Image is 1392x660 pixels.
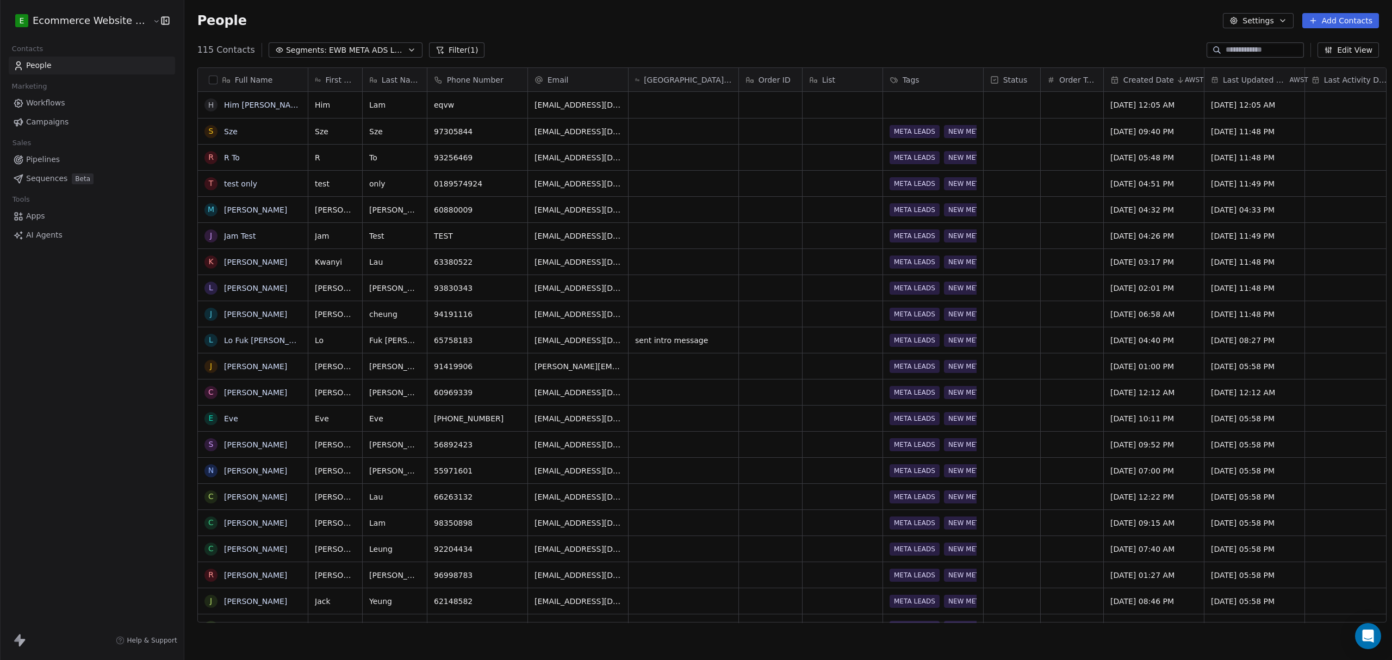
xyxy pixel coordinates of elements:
span: [EMAIL_ADDRESS][DOMAIN_NAME] [535,152,622,163]
span: 60969339 [434,387,521,398]
button: Filter(1) [429,42,485,58]
span: [EMAIL_ADDRESS][DOMAIN_NAME] [535,178,622,189]
div: L [209,282,213,294]
span: Him [315,99,356,110]
span: 62148582 [434,596,521,607]
a: [PERSON_NAME] [224,206,287,214]
span: [EMAIL_ADDRESS][DOMAIN_NAME] [535,544,622,555]
span: META LEADS [890,621,940,634]
span: Tools [8,191,34,208]
span: [DATE] 11:48 PM [1211,309,1298,320]
span: Sales [8,135,36,151]
span: Apps [26,210,45,222]
span: [PERSON_NAME] [369,361,420,372]
span: [EMAIL_ADDRESS][DOMAIN_NAME] [535,491,622,502]
a: Lo Fuk [PERSON_NAME] [224,336,314,345]
span: [PERSON_NAME] [315,544,356,555]
span: [DATE] 05:48 PM [1110,152,1197,163]
span: [DATE] 09:15 AM [1110,518,1197,528]
a: [PERSON_NAME] [224,362,287,371]
div: t [208,178,213,189]
span: test [315,178,356,189]
span: sent intro message [635,335,732,346]
span: only [369,178,420,189]
span: NEW META ADS LEADS [944,386,1027,399]
span: META LEADS [890,125,940,138]
span: [DATE] 05:58 PM [1211,413,1298,424]
div: C [208,387,214,398]
a: [PERSON_NAME] [224,519,287,527]
span: NEW META ADS LEADS [944,151,1027,164]
span: Marketing [7,78,52,95]
span: [DATE] 06:58 AM [1110,309,1197,320]
span: [DATE] 11:48 PM [1211,257,1298,267]
span: AWST [1185,76,1204,84]
span: [DATE] 05:58 PM [1211,596,1298,607]
div: Full Name [198,68,308,91]
div: Last Updated DateAWST [1204,68,1304,91]
div: First Name [308,68,362,91]
span: META LEADS [890,569,940,582]
span: Email [548,74,569,85]
span: [EMAIL_ADDRESS][DOMAIN_NAME] [535,257,622,267]
span: NEW META ADS LEADS [944,334,1027,347]
a: People [9,57,175,74]
div: S [208,439,213,450]
span: META LEADS [890,177,940,190]
span: People [197,13,247,29]
div: J [210,230,212,241]
a: Mandy [224,623,250,632]
span: NEW META ADS LEADS [944,412,1027,425]
span: Tags [903,74,919,85]
span: META LEADS [890,438,940,451]
span: [DATE] 09:40 PM [1110,126,1197,137]
button: EEcommerce Website Builder [13,11,146,30]
span: META LEADS [890,256,940,269]
span: Lo [315,335,356,346]
span: Test [369,231,420,241]
span: Yeung [369,596,420,607]
span: META LEADS [890,308,940,321]
span: NEW META ADS LEADS [944,177,1027,190]
span: [PERSON_NAME] [315,518,356,528]
span: [DATE] 11:48 PM [1211,126,1298,137]
span: [DATE] 04:26 PM [1110,231,1197,241]
span: [DATE] 11:48 PM [1211,152,1298,163]
span: NEW META ADS LEADS [944,360,1027,373]
span: META LEADS [890,386,940,399]
span: Jack [315,596,356,607]
span: [DATE] 05:58 PM [1211,361,1298,372]
span: [DATE] 09:52 PM [1110,439,1197,450]
span: 66263132 [434,491,521,502]
span: [PERSON_NAME] [315,491,356,502]
div: List [803,68,883,91]
div: L [209,334,213,346]
span: [EMAIL_ADDRESS][DOMAIN_NAME] [535,570,622,581]
span: E [20,15,24,26]
div: R [208,152,214,163]
span: [PERSON_NAME] [315,570,356,581]
div: M [208,204,214,215]
span: First Name [325,74,355,85]
a: AI Agents [9,226,175,244]
div: C [208,491,214,502]
a: [PERSON_NAME] [224,440,287,449]
span: NEW META ADS LEADS [944,308,1027,321]
a: Him [PERSON_NAME] [224,101,305,109]
span: NEW META ADS LEADS [944,464,1027,477]
span: [DATE] 08:46 PM [1110,596,1197,607]
div: C [208,543,214,555]
span: [DATE] 07:40 AM [1110,544,1197,555]
span: TEST [434,231,521,241]
div: H [208,99,214,111]
span: [PERSON_NAME] [315,204,356,215]
span: Campaigns [26,116,69,128]
span: [EMAIL_ADDRESS][DOMAIN_NAME] [535,309,622,320]
span: [PERSON_NAME][EMAIL_ADDRESS] [535,361,622,372]
span: Lam [369,99,420,110]
span: META LEADS [890,334,940,347]
span: 55971601 [434,465,521,476]
span: [PERSON_NAME] [315,439,356,450]
span: eqvw [434,99,521,110]
a: Apps [9,207,175,225]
